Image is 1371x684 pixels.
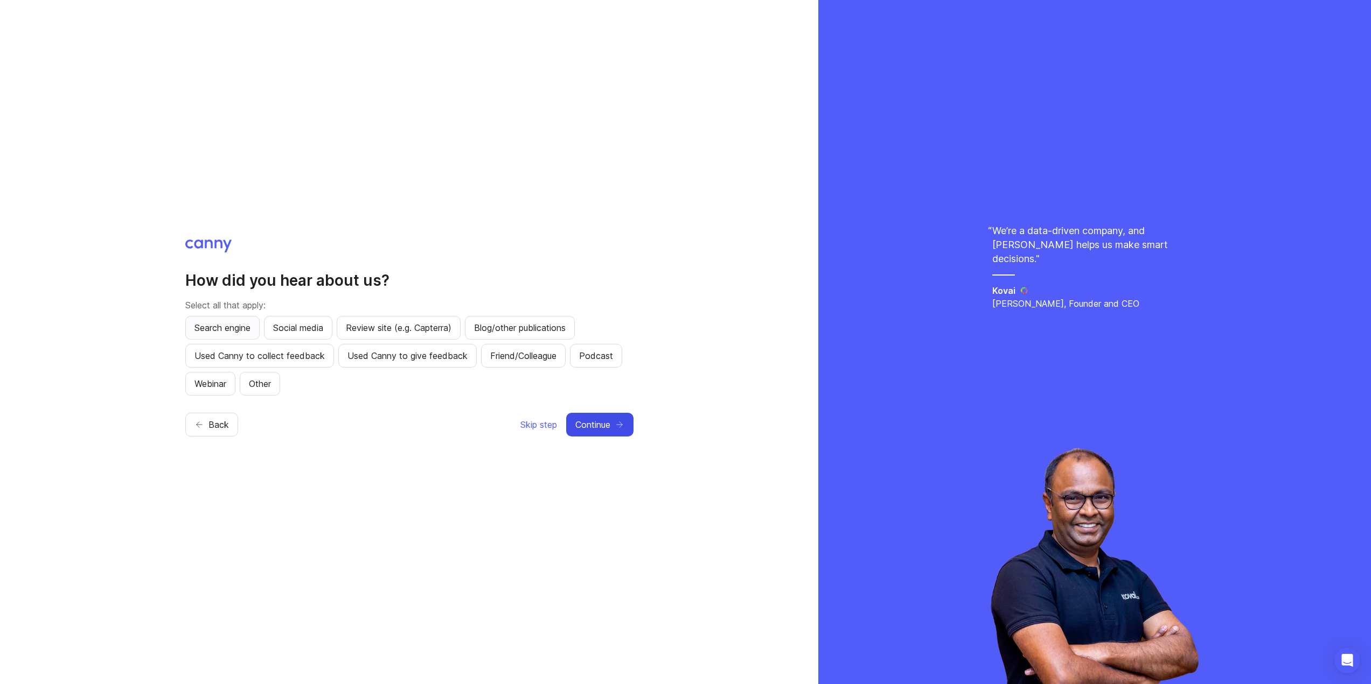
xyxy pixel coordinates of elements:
[185,344,334,368] button: Used Canny to collect feedback
[249,377,271,390] span: Other
[1334,647,1360,673] div: Open Intercom Messenger
[194,321,250,334] span: Search engine
[520,413,558,436] button: Skip step
[185,239,232,252] img: Canny logo
[273,321,323,334] span: Social media
[185,299,634,312] p: Select all that apply:
[575,418,610,431] span: Continue
[1020,286,1029,295] img: Kovai logo
[481,344,566,368] button: Friend/Colleague
[240,372,280,396] button: Other
[194,349,325,362] span: Used Canny to collect feedback
[194,377,226,390] span: Webinar
[520,418,557,431] span: Skip step
[991,447,1199,684] img: saravana-fdffc8c2a6fa09d1791ca03b1e989ae1.webp
[474,321,566,334] span: Blog/other publications
[566,413,634,436] button: Continue
[338,344,477,368] button: Used Canny to give feedback
[264,316,332,340] button: Social media
[992,284,1015,297] h5: Kovai
[185,316,260,340] button: Search engine
[347,349,468,362] span: Used Canny to give feedback
[185,372,235,396] button: Webinar
[185,413,238,436] button: Back
[490,349,556,362] span: Friend/Colleague
[992,224,1197,266] p: We’re a data-driven company, and [PERSON_NAME] helps us make smart decisions. "
[570,344,622,368] button: Podcast
[185,271,634,290] h2: How did you hear about us?
[465,316,575,340] button: Blog/other publications
[579,349,613,362] span: Podcast
[208,418,229,431] span: Back
[346,321,451,334] span: Review site (e.g. Capterra)
[992,297,1197,310] p: [PERSON_NAME], Founder and CEO
[337,316,461,340] button: Review site (e.g. Capterra)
